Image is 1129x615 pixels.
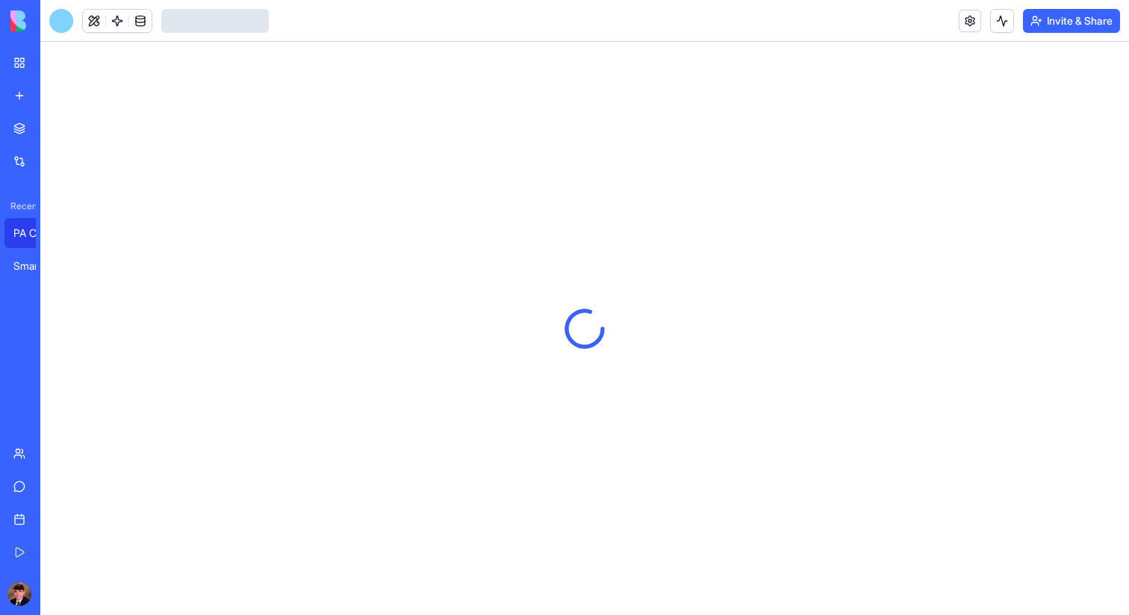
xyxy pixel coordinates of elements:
a: PA Crop Doctor [4,218,64,248]
div: Smart Subdivision Planner [13,259,55,273]
img: logo [10,10,103,31]
button: Invite & Share [1023,9,1120,33]
img: ACg8ocLdBabHhtLp_KBF0mJT8dXK_Cy8_GtEoELGrfKKfYCD4GknHau1Ww=s96-c [7,582,31,606]
div: PA Crop Doctor [13,226,55,241]
a: Smart Subdivision Planner [4,251,64,281]
span: Recent [4,200,36,212]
